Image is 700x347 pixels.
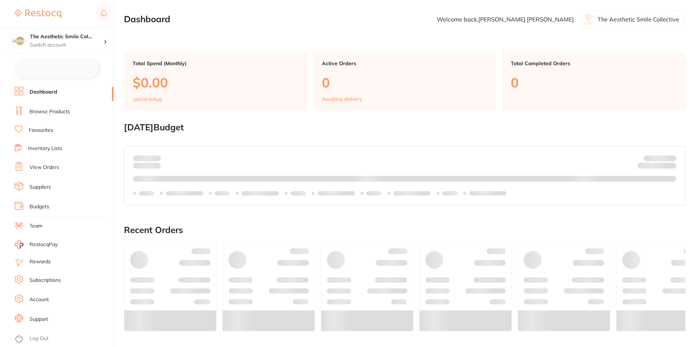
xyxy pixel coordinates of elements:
[15,240,58,249] a: RestocqPay
[366,190,382,196] p: Labels
[437,16,574,23] p: Welcome back, [PERSON_NAME] [PERSON_NAME]
[28,145,62,152] a: Inventory Lists
[30,241,58,248] span: RestocqPay
[148,155,161,161] strong: $0.00
[30,316,48,323] a: Support
[662,155,676,161] strong: $NaN
[638,161,676,170] p: Remaining:
[30,184,51,191] a: Suppliers
[442,190,458,196] p: Labels
[644,155,676,161] p: Budget:
[15,333,111,345] button: Log Out
[30,258,51,265] a: Rewards
[30,108,70,115] a: Browse Products
[30,88,57,96] a: Dashboard
[124,52,307,111] a: Total Spend (Monthly)$0.00spend inAug
[29,127,53,134] a: Favourites
[469,190,506,196] p: Labels extended
[30,222,42,230] a: Team
[313,52,497,111] a: Active Orders0Awaiting delivery
[598,16,679,23] p: The Aesthetic Smile Collective
[124,122,685,133] h2: [DATE] Budget
[322,60,488,66] p: Active Orders
[30,277,61,284] a: Subscriptions
[124,14,170,24] h2: Dashboard
[215,190,230,196] p: Labels
[393,190,431,196] p: Labels extended
[133,161,161,170] p: month
[291,190,306,196] p: Labels
[322,96,362,102] p: Awaiting delivery
[15,9,61,18] img: Restocq Logo
[30,33,104,40] h4: The Aesthetic Smile Collective
[318,190,355,196] p: Labels extended
[15,5,61,22] a: Restocq Logo
[511,75,677,90] p: 0
[30,164,59,171] a: View Orders
[502,52,685,111] a: Total Completed Orders0
[30,42,104,49] p: Switch account
[11,33,26,48] img: The Aesthetic Smile Collective
[30,335,48,342] a: Log Out
[166,190,203,196] p: Labels extended
[133,75,299,90] p: $0.00
[124,225,685,235] h2: Recent Orders
[511,60,677,66] p: Total Completed Orders
[133,96,162,102] p: spend in Aug
[664,164,676,170] strong: $0.00
[133,155,161,161] p: Spent:
[15,240,23,249] img: RestocqPay
[30,203,49,210] a: Budgets
[139,190,154,196] p: Labels
[133,60,299,66] p: Total Spend (Monthly)
[242,190,279,196] p: Labels extended
[30,296,49,303] a: Account
[322,75,488,90] p: 0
